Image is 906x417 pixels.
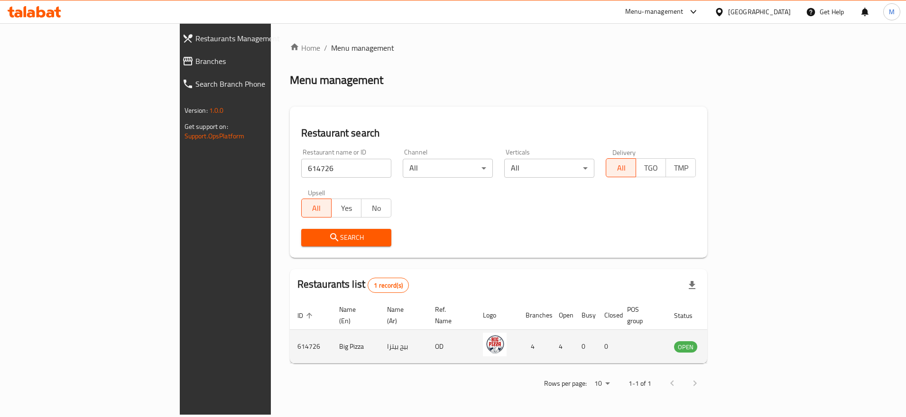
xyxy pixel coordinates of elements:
td: 4 [551,330,574,363]
span: Status [674,310,705,321]
span: Branches [195,55,324,67]
td: OD [427,330,475,363]
a: Branches [175,50,331,73]
label: Delivery [612,149,636,155]
td: 0 [574,330,597,363]
span: Menu management [331,42,394,54]
div: [GEOGRAPHIC_DATA] [728,7,791,17]
td: بيج بيتزا [379,330,427,363]
table: enhanced table [290,301,749,363]
a: Support.OpsPlatform [185,130,245,142]
td: Big Pizza [332,330,379,363]
span: 1 record(s) [368,281,408,290]
label: Upsell [308,189,325,196]
span: TMP [670,161,692,175]
span: Search Branch Phone [195,78,324,90]
th: Branches [518,301,551,330]
div: Rows per page: [591,377,613,391]
div: All [403,159,493,178]
span: All [305,201,328,215]
span: Get support on: [185,120,228,133]
button: Yes [331,199,361,218]
span: POS group [627,304,655,326]
th: Open [551,301,574,330]
th: Closed [597,301,619,330]
span: Yes [335,201,358,215]
span: ID [297,310,315,321]
button: TMP [666,158,696,177]
span: M [889,7,895,17]
th: Logo [475,301,518,330]
span: Search [309,232,384,244]
h2: Menu management [290,73,383,88]
a: Search Branch Phone [175,73,331,95]
button: All [301,199,332,218]
p: 1-1 of 1 [629,378,651,390]
div: OPEN [674,341,697,353]
a: Restaurants Management [175,27,331,50]
input: Search for restaurant name or ID.. [301,159,391,178]
span: TGO [640,161,662,175]
span: OPEN [674,342,697,353]
h2: Restaurants list [297,277,409,293]
button: Search [301,229,391,246]
span: Restaurants Management [195,33,324,44]
img: Big Pizza [483,333,507,356]
button: All [606,158,636,177]
td: 0 [597,330,619,363]
span: All [610,161,632,175]
div: All [504,159,594,178]
p: Rows per page: [544,378,587,390]
span: Version: [185,104,208,117]
button: No [361,199,391,218]
h2: Restaurant search [301,126,696,140]
div: Menu-management [625,6,684,18]
td: 4 [518,330,551,363]
button: TGO [636,158,666,177]
span: Name (En) [339,304,368,326]
div: Total records count [368,278,409,293]
span: Ref. Name [435,304,464,326]
span: No [365,201,388,215]
th: Busy [574,301,597,330]
nav: breadcrumb [290,42,708,54]
div: Export file [681,274,703,297]
span: 1.0.0 [209,104,224,117]
span: Name (Ar) [387,304,416,326]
